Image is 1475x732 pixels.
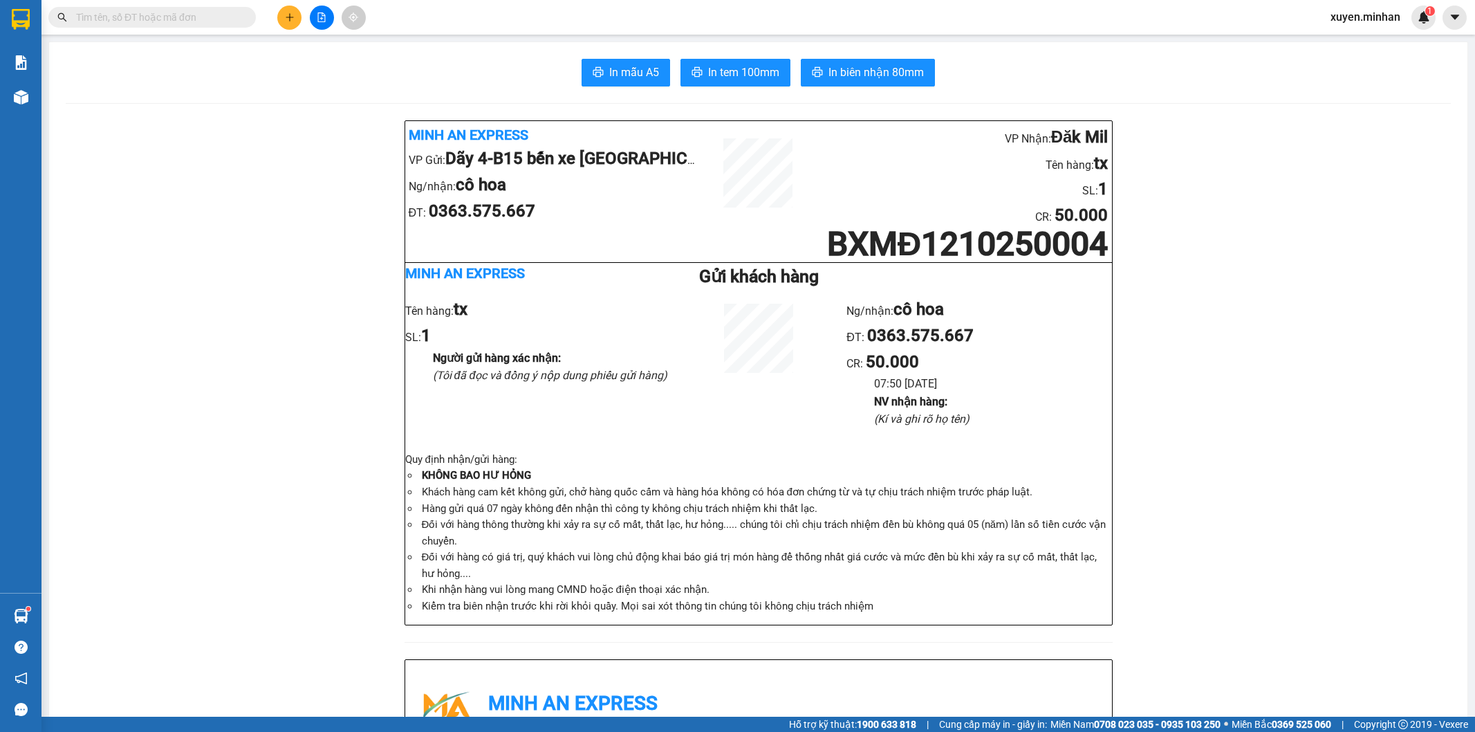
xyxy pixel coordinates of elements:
span: plus [285,12,295,22]
b: Gửi khách hàng [699,266,819,286]
span: xuyen.minhan [1319,8,1411,26]
strong: 1900 633 818 [857,719,916,730]
b: tx [454,300,467,319]
b: Đăk Mil [1051,127,1108,147]
span: caret-down [1449,11,1461,24]
strong: 0708 023 035 - 0935 103 250 [1094,719,1221,730]
button: aim [342,6,366,30]
li: ĐT: [409,199,701,225]
b: Minh An Express [409,127,528,143]
span: In biên nhận 80mm [828,64,924,81]
b: 1 [421,326,431,345]
span: Miền Bắc [1232,717,1331,732]
li: Khi nhận hàng vui lòng mang CMND hoặc điện thoại xác nhận. [419,582,1112,598]
img: icon-new-feature [1418,11,1430,24]
li: Đối với hàng có giá trị, quý khách vui lòng chủ động khai báo giá trị món hàng để thống nhất giá ... [419,549,1112,582]
img: solution-icon [14,55,28,70]
strong: KHÔNG BAO HƯ HỎNG [422,469,531,482]
b: 0363.575.667 [867,326,974,345]
li: Kiểm tra biên nhận trước khi rời khỏi quầy. Mọi sai xót thông tin chúng tôi không chịu trách nhiệm [419,598,1112,615]
li: SL: [817,176,1108,203]
li: Tên hàng: [817,151,1108,177]
li: VP Gửi: [409,146,701,172]
span: Miền Nam [1050,717,1221,732]
img: warehouse-icon [14,609,28,623]
span: 1 [1427,6,1432,16]
sup: 1 [26,607,30,611]
b: 50.000 [866,352,919,372]
button: caret-down [1442,6,1467,30]
li: ĐT: [846,323,1111,349]
li: Ng/nhận: [846,297,1111,323]
ul: CR : [846,297,1111,428]
span: message [15,703,28,716]
li: Đối với hàng thông thường khi xảy ra sự cố mất, thất lạc, hư hỏng..... chúng tôi chỉ chịu trách n... [419,517,1112,549]
b: NV nhận hàng : [874,395,947,408]
li: Khách hàng cam kết không gửi, chở hàng quốc cấm và hàng hóa không có hóa đơn chứng từ và tự chịu ... [419,484,1112,501]
span: notification [15,672,28,685]
strong: 0369 525 060 [1272,719,1331,730]
li: SL: [405,323,670,349]
b: Minh An Express [405,265,525,282]
img: logo-vxr [12,9,30,30]
span: question-circle [15,641,28,654]
li: 07:50 [DATE] [874,375,1111,392]
button: printerIn mẫu A5 [582,59,670,86]
b: Minh An Express [488,692,658,715]
span: aim [349,12,358,22]
span: copyright [1398,720,1408,729]
input: Tìm tên, số ĐT hoặc mã đơn [76,10,239,25]
li: Hàng gửi quá 07 ngày không đến nhận thì công ty không chịu trách nhiệm khi thất lạc. [419,501,1112,518]
span: file-add [317,12,326,22]
span: printer [812,66,823,80]
b: cô hoa [893,300,944,319]
span: | [1342,717,1344,732]
i: (Tôi đã đọc và đồng ý nộp dung phiếu gửi hàng) [433,369,668,382]
li: Tên hàng: [405,297,670,323]
b: Người gửi hàng xác nhận : [433,351,561,365]
li: Ng/nhận: [409,172,701,199]
div: Quy định nhận/gửi hàng : [405,452,1112,615]
span: ⚪️ [1224,722,1228,727]
span: printer [692,66,703,80]
i: (Kí và ghi rõ họ tên) [874,412,970,426]
b: cô hoa [456,175,506,194]
button: plus [277,6,302,30]
span: Cung cấp máy in - giấy in: [939,717,1047,732]
span: printer [593,66,604,80]
span: search [57,12,67,22]
span: In tem 100mm [708,64,779,81]
sup: 1 [1425,6,1435,16]
span: In mẫu A5 [609,64,659,81]
span: | [927,717,929,732]
b: Dãy 4-B15 bến xe [GEOGRAPHIC_DATA] [445,149,742,168]
h1: BXMĐ1210250004 [817,229,1108,259]
button: printerIn tem 100mm [680,59,790,86]
li: CR : [817,203,1108,229]
button: file-add [310,6,334,30]
span: Hỗ trợ kỹ thuật: [789,717,916,732]
img: warehouse-icon [14,90,28,104]
button: printerIn biên nhận 80mm [801,59,935,86]
b: 0363.575.667 [429,201,535,221]
b: 50.000 [1055,205,1108,225]
b: 1 [1098,179,1108,199]
li: VP Nhận: [817,125,1108,151]
b: tx [1094,154,1108,173]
